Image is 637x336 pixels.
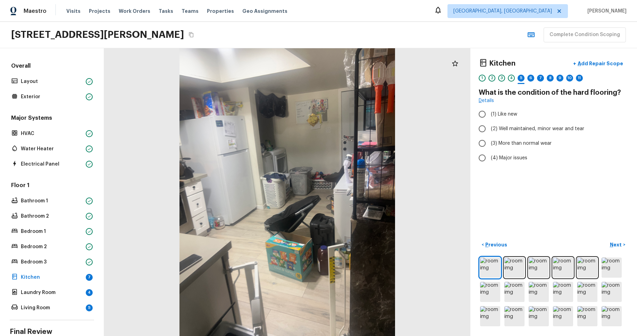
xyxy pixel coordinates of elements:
[527,75,534,82] div: 6
[86,289,93,296] div: 4
[479,75,486,82] div: 1
[453,8,552,15] span: [GEOGRAPHIC_DATA], [GEOGRAPHIC_DATA]
[576,60,623,67] p: Add Repair Scope
[21,161,83,168] p: Electrical Panel
[553,306,573,326] img: room img
[577,258,597,278] img: room img
[21,243,83,250] p: Bedroom 2
[21,213,83,220] p: Bathroom 2
[480,282,500,302] img: room img
[21,304,83,311] p: Living Room
[529,258,549,278] img: room img
[489,59,516,68] h4: Kitchen
[537,75,544,82] div: 7
[119,8,150,15] span: Work Orders
[89,8,110,15] span: Projects
[242,8,287,15] span: Geo Assignments
[10,182,94,191] h5: Floor 1
[21,93,83,100] p: Exterior
[585,8,627,15] span: [PERSON_NAME]
[602,306,622,326] img: room img
[576,75,583,82] div: 11
[187,30,196,39] button: Copy Address
[10,114,94,123] h5: Major Systems
[577,282,597,302] img: room img
[21,289,83,296] p: Laundry Room
[21,78,83,85] p: Layout
[553,258,573,278] img: room img
[566,75,573,82] div: 10
[568,57,629,71] button: +Add Repair Scope
[529,282,549,302] img: room img
[21,274,83,281] p: Kitchen
[480,306,500,326] img: room img
[504,258,525,278] img: room img
[21,259,83,266] p: Bedroom 3
[504,282,525,302] img: room img
[479,97,494,104] a: Details
[66,8,81,15] span: Visits
[491,140,552,147] span: (3) More than normal wear
[11,28,184,41] h2: [STREET_ADDRESS][PERSON_NAME]
[488,75,495,82] div: 2
[10,62,94,71] h5: Overall
[491,111,517,118] span: (1) Like new
[159,9,173,14] span: Tasks
[491,125,584,132] span: (2) Well maintained, minor wear and tear
[24,8,47,15] span: Maestro
[577,306,597,326] img: room img
[21,145,83,152] p: Water Heater
[479,239,510,251] button: <Previous
[484,241,507,248] p: Previous
[207,8,234,15] span: Properties
[86,274,93,281] div: 7
[21,198,83,204] p: Bathroom 1
[21,228,83,235] p: Bedroom 1
[508,75,515,82] div: 4
[491,154,527,161] span: (4) Major issues
[479,88,629,97] h4: What is the condition of the hard flooring?
[504,306,525,326] img: room img
[182,8,199,15] span: Teams
[480,258,500,278] img: room img
[553,282,573,302] img: room img
[498,75,505,82] div: 3
[556,75,563,82] div: 9
[547,75,554,82] div: 8
[86,304,93,311] div: 5
[602,282,622,302] img: room img
[21,130,83,137] p: HVAC
[602,258,622,278] img: room img
[518,75,525,82] div: 5
[610,241,623,248] p: Next
[606,239,629,251] button: Next>
[529,306,549,326] img: room img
